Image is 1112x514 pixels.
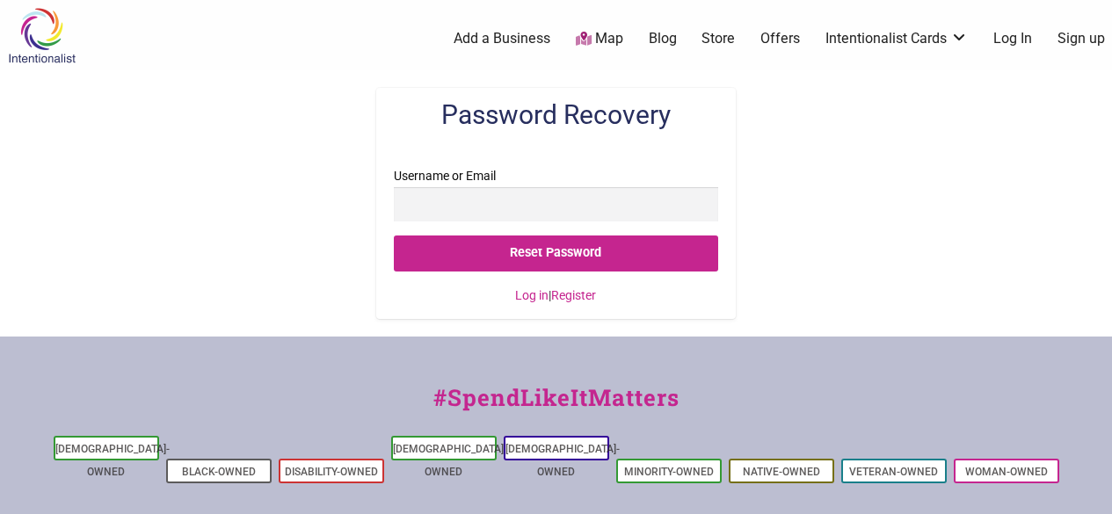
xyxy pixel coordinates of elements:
a: Map [576,29,623,49]
a: Log in [515,288,549,302]
a: Woman-Owned [965,466,1048,478]
a: Register [551,288,596,302]
a: Black-Owned [182,466,256,478]
a: Veteran-Owned [849,466,938,478]
a: Offers [760,29,800,48]
a: Intentionalist Cards [825,29,968,48]
a: Add a Business [454,29,550,48]
a: Disability-Owned [285,466,378,478]
a: Native-Owned [743,466,820,478]
input: Username or Email [394,187,717,221]
p: | [394,286,717,305]
a: Log In [993,29,1032,48]
a: Blog [649,29,677,48]
a: Sign up [1057,29,1105,48]
a: Minority-Owned [624,466,714,478]
a: [DEMOGRAPHIC_DATA]-Owned [505,443,620,478]
a: Store [701,29,735,48]
a: [DEMOGRAPHIC_DATA]-Owned [55,443,170,478]
label: Username or Email [394,165,717,221]
input: Reset Password [394,235,717,271]
a: [DEMOGRAPHIC_DATA]-Owned [393,443,507,478]
h2: Password Recovery [441,97,671,134]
